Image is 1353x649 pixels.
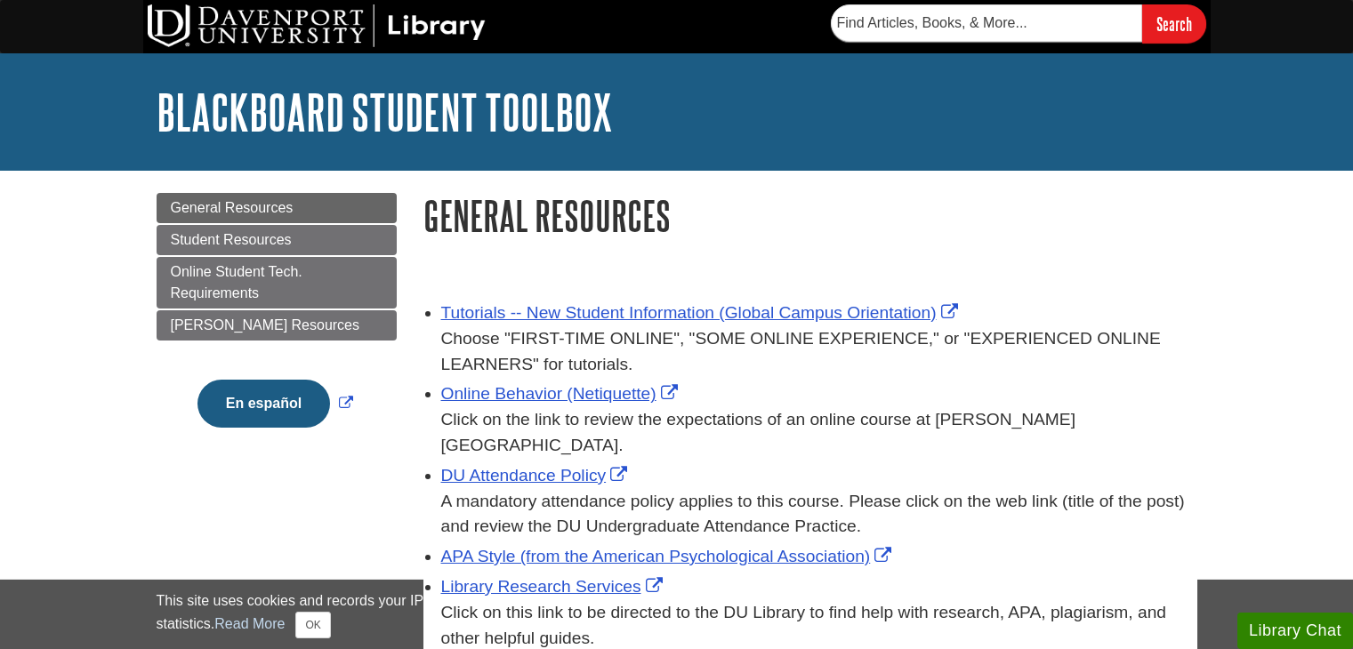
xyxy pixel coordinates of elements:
a: Blackboard Student Toolbox [157,84,612,140]
input: Find Articles, Books, & More... [831,4,1142,42]
form: Searches DU Library's articles, books, and more [831,4,1206,43]
a: Link opens in new window [441,547,897,565]
button: Close [295,612,330,638]
div: Choose "FIRST-TIME ONLINE", "SOME ONLINE EXPERIENCE," or "EXPERIENCED ONLINE LEARNERS" for tutori... [441,326,1197,378]
img: DU Library [148,4,486,47]
h1: General Resources [423,193,1197,238]
a: Read More [214,616,285,631]
a: Link opens in new window [441,466,632,485]
div: Guide Page Menu [157,193,397,458]
button: Library Chat [1237,613,1353,649]
span: Online Student Tech. Requirements [171,264,302,300]
span: General Resources [171,200,294,215]
div: This site uses cookies and records your IP address for usage statistics. Additionally, we use Goo... [157,590,1197,638]
a: Link opens in new window [441,577,667,596]
a: Link opens in new window [193,396,358,411]
div: Click on the link to review the expectations of an online course at [PERSON_NAME][GEOGRAPHIC_DATA]. [441,407,1197,459]
div: A mandatory attendance policy applies to this course. Please click on the web link (title of the ... [441,489,1197,541]
button: En español [197,380,330,428]
a: Link opens in new window [441,303,962,322]
span: Student Resources [171,232,292,247]
input: Search [1142,4,1206,43]
a: General Resources [157,193,397,223]
a: Link opens in new window [441,384,682,403]
a: Student Resources [157,225,397,255]
a: [PERSON_NAME] Resources [157,310,397,341]
a: Online Student Tech. Requirements [157,257,397,308]
span: [PERSON_NAME] Resources [171,317,360,333]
